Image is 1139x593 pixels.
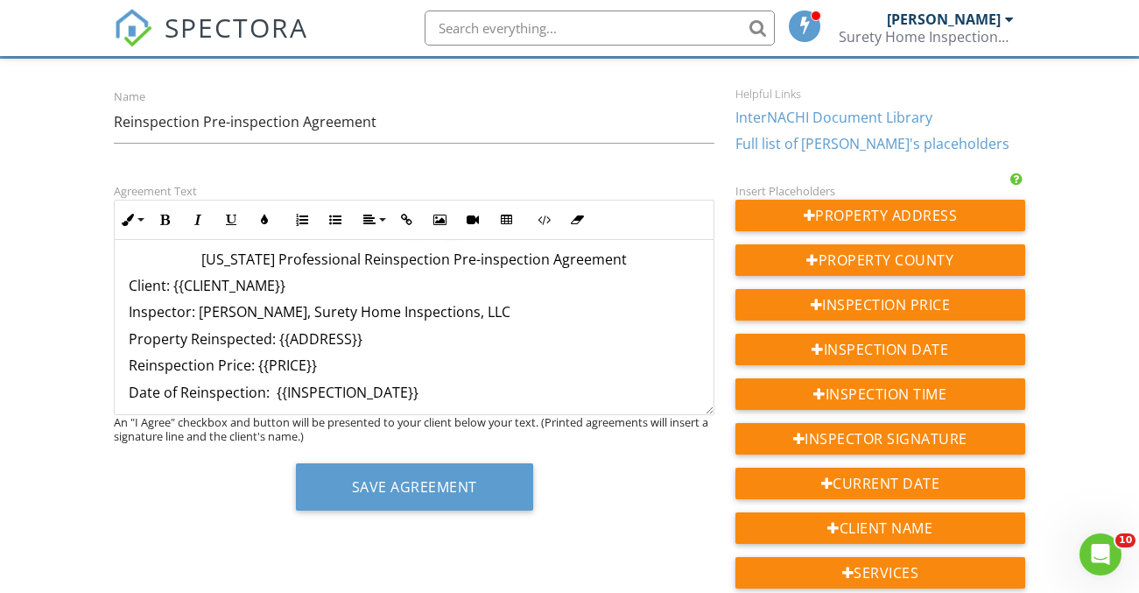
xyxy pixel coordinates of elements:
label: Insert Placeholders [735,183,835,199]
div: Inspection Price [735,289,1025,321]
div: Property Address [735,200,1025,231]
div: Services [735,557,1025,589]
div: Surety Home Inspections, LLC [839,28,1014,46]
label: Name [114,89,145,105]
button: Insert Table [489,203,523,236]
img: The Best Home Inspection Software - Spectora [114,9,152,47]
button: Align [356,203,390,236]
div: [PERSON_NAME] [887,11,1001,28]
button: Code View [527,203,560,236]
div: Client Name [735,512,1025,544]
p: Inspector: [PERSON_NAME], Surety Home Inspections, LLC [129,302,700,321]
button: Clear Formatting [560,203,594,236]
p: Client: {{CLIENT_NAME}} [129,276,700,295]
span: SPECTORA [165,9,308,46]
input: Search everything... [425,11,775,46]
a: InterNACHI Document Library [735,108,932,127]
button: Ordered List [285,203,319,236]
div: Current Date [735,468,1025,499]
label: Agreement Text [114,183,197,199]
button: Bold (⌘B) [148,203,181,236]
button: Unordered List [319,203,352,236]
button: Colors [248,203,281,236]
p: Reinspection Price: {{PRICE}} [129,356,700,375]
iframe: Intercom live chat [1079,533,1121,575]
span: 10 [1115,533,1135,547]
div: Inspection Date [735,334,1025,365]
button: Underline (⌘U) [214,203,248,236]
button: Insert Link (⌘K) [390,203,423,236]
div: An "I Agree" checkbox and button will be presented to your client below your text. (Printed agree... [114,415,714,443]
button: Insert Image (⌘P) [423,203,456,236]
p: Date of Reinspection: {{INSPECTION_DATE}} [129,383,700,402]
a: Full list of [PERSON_NAME]'s placeholders [735,134,1009,153]
button: Save Agreement [296,463,533,511]
p: Property Reinspected: {{ADDRESS}} [129,329,700,349]
div: Inspection Time [735,378,1025,410]
button: Inline Style [115,203,148,236]
button: Italic (⌘I) [181,203,214,236]
div: Helpful Links [735,87,1025,101]
p: [US_STATE] Professional Reinspection Pre-inspection Agreement [129,250,700,269]
div: Inspector Signature [735,423,1025,455]
div: Property County [735,244,1025,276]
a: SPECTORA [114,24,308,60]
